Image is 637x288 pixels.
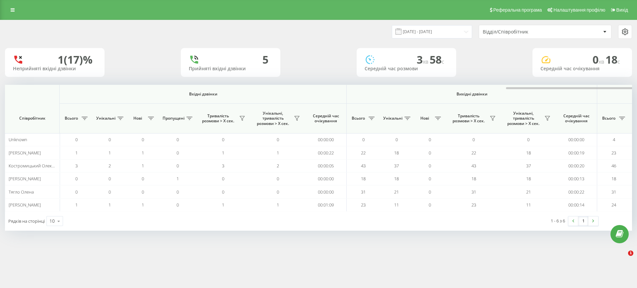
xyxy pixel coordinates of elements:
span: 23 [611,150,616,156]
span: 0 [277,189,279,195]
span: 58 [430,52,444,67]
div: Середній час розмови [365,66,448,72]
span: 0 [429,176,431,182]
td: 00:00:19 [556,146,597,159]
span: 22 [361,150,366,156]
td: 00:00:00 [305,172,347,185]
td: 00:00:14 [556,199,597,211]
span: 0 [142,176,144,182]
span: 0 [429,189,431,195]
span: 0 [177,150,179,156]
span: Тягло Олена [9,189,34,195]
span: Середній час очікування [561,113,592,124]
span: 18 [611,176,616,182]
span: c [617,58,620,65]
span: 18 [526,176,531,182]
span: Костромицький Олександр [9,163,64,169]
span: 43 [361,163,366,169]
span: 22 [471,150,476,156]
span: [PERSON_NAME] [9,176,41,182]
span: 18 [605,52,620,67]
span: 3 [222,163,224,169]
td: 00:00:22 [305,146,347,159]
span: Пропущені [163,116,184,121]
td: 00:00:00 [305,185,347,198]
span: 1 [222,202,224,208]
span: 11 [394,202,399,208]
span: 1 [177,176,179,182]
span: 0 [277,176,279,182]
span: 0 [108,189,111,195]
span: 18 [394,176,399,182]
span: хв [599,58,605,65]
span: 18 [471,176,476,182]
span: Нові [129,116,146,121]
span: 0 [222,176,224,182]
span: Всього [601,116,617,121]
td: 00:00:00 [305,133,347,146]
span: Налаштування профілю [553,7,605,13]
span: 37 [526,163,531,169]
td: 00:00:00 [556,133,597,146]
span: 31 [611,189,616,195]
span: 0 [177,137,179,143]
span: 0 [108,137,111,143]
span: 18 [361,176,366,182]
span: Унікальні, тривалість розмови > Х сек. [254,111,292,126]
div: 1 - 6 з 6 [551,217,565,224]
span: 0 [277,137,279,143]
span: 18 [526,150,531,156]
span: Унікальні [383,116,402,121]
span: 43 [471,163,476,169]
span: 0 [429,150,431,156]
span: 0 [527,137,530,143]
span: 1 [75,150,78,156]
span: 21 [526,189,531,195]
span: 0 [593,52,605,67]
span: 1 [75,202,78,208]
span: Всього [350,116,367,121]
span: 1 [628,251,633,256]
td: 00:00:13 [556,172,597,185]
span: 0 [75,137,78,143]
span: Вихідні дзвінки [362,91,582,97]
span: 46 [611,163,616,169]
span: 21 [394,189,399,195]
span: 0 [395,137,398,143]
span: 24 [611,202,616,208]
span: 0 [177,189,179,195]
span: Співробітник [11,116,54,121]
span: c [442,58,444,65]
td: 00:01:09 [305,199,347,211]
span: 0 [177,163,179,169]
span: [PERSON_NAME] [9,150,41,156]
td: 00:00:22 [556,185,597,198]
span: 2 [277,163,279,169]
span: Унікальні [96,116,115,121]
span: Тривалість розмови > Х сек. [199,113,237,124]
span: Реферальна програма [493,7,542,13]
iframe: Intercom live chat [614,251,630,266]
span: 3 [75,163,78,169]
span: 1 [277,202,279,208]
span: Рядків на сторінці [8,218,45,224]
span: 1 [108,150,111,156]
span: 4 [613,137,615,143]
span: 0 [362,137,365,143]
span: 0 [429,137,431,143]
span: 0 [75,176,78,182]
span: 2 [108,163,111,169]
span: 3 [417,52,430,67]
span: Вхідні дзвінки [77,91,329,97]
div: 5 [262,53,268,66]
span: 1 [277,150,279,156]
span: Середній час очікування [310,113,341,124]
span: 1 [142,150,144,156]
td: 00:00:20 [556,159,597,172]
div: Відділ/Співробітник [483,29,562,35]
a: 1 [578,216,588,226]
span: 37 [394,163,399,169]
span: 11 [526,202,531,208]
span: 0 [108,176,111,182]
span: 0 [142,189,144,195]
